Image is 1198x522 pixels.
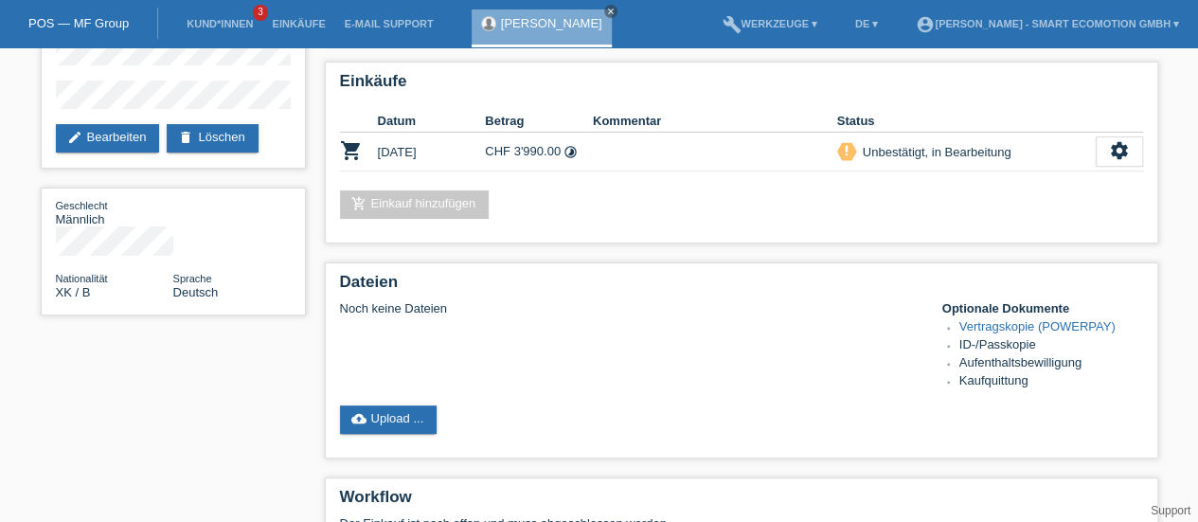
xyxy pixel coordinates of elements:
[959,355,1143,373] li: Aufenthaltsbewilligung
[837,110,1096,133] th: Status
[56,273,108,284] span: Nationalität
[56,200,108,211] span: Geschlecht
[173,273,212,284] span: Sprache
[501,16,602,30] a: [PERSON_NAME]
[253,5,268,21] span: 3
[28,16,129,30] a: POS — MF Group
[177,18,262,29] a: Kund*innen
[959,319,1116,333] a: Vertragskopie (POWERPAY)
[942,301,1143,315] h4: Optionale Dokumente
[340,488,1143,516] h2: Workflow
[959,337,1143,355] li: ID-/Passkopie
[351,196,367,211] i: add_shopping_cart
[173,285,219,299] span: Deutsch
[340,273,1143,301] h2: Dateien
[340,301,919,315] div: Noch keine Dateien
[857,142,1011,162] div: Unbestätigt, in Bearbeitung
[378,133,486,171] td: [DATE]
[906,18,1189,29] a: account_circle[PERSON_NAME] - Smart Ecomotion GmbH ▾
[340,139,363,162] i: POSP00027921
[340,72,1143,100] h2: Einkäufe
[1151,504,1190,517] a: Support
[56,124,160,153] a: editBearbeiten
[340,190,490,219] a: add_shopping_cartEinkauf hinzufügen
[67,130,82,145] i: edit
[606,7,616,16] i: close
[262,18,334,29] a: Einkäufe
[178,130,193,145] i: delete
[56,285,91,299] span: Kosovo / B / 28.09.1992
[722,15,741,34] i: build
[846,18,887,29] a: DE ▾
[351,411,367,426] i: cloud_upload
[563,145,578,159] i: Fixe Raten (24 Raten)
[712,18,827,29] a: buildWerkzeuge ▾
[916,15,935,34] i: account_circle
[604,5,617,18] a: close
[378,110,486,133] th: Datum
[840,144,853,157] i: priority_high
[959,373,1143,391] li: Kaufquittung
[485,133,593,171] td: CHF 3'990.00
[340,405,438,434] a: cloud_uploadUpload ...
[485,110,593,133] th: Betrag
[167,124,258,153] a: deleteLöschen
[593,110,837,133] th: Kommentar
[335,18,443,29] a: E-Mail Support
[56,198,173,226] div: Männlich
[1109,140,1130,161] i: settings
